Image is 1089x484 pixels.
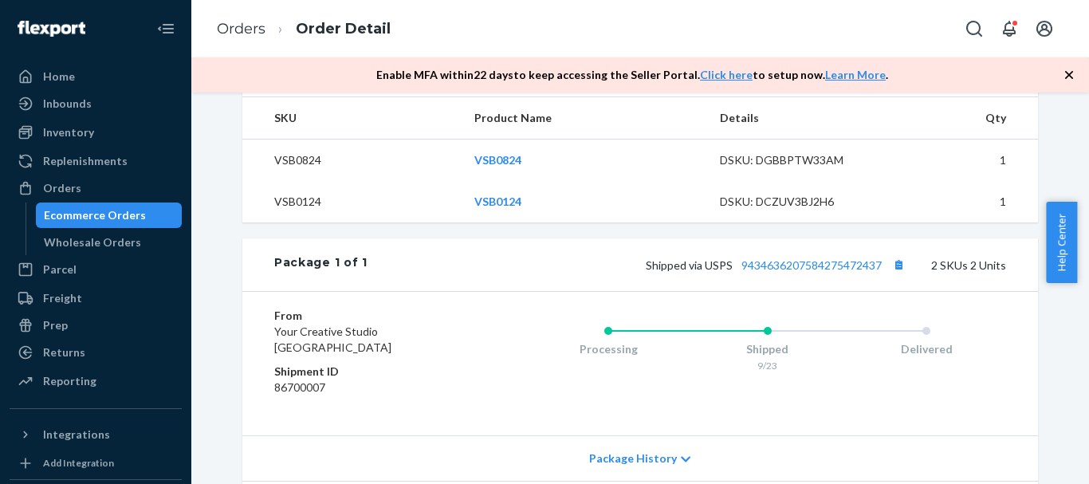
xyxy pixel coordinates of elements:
[741,258,882,272] a: 9434636207584275472437
[688,341,847,357] div: Shipped
[242,181,462,222] td: VSB0124
[43,124,94,140] div: Inventory
[847,341,1006,357] div: Delivered
[10,64,182,89] a: Home
[10,454,182,473] a: Add Integration
[44,207,146,223] div: Ecommerce Orders
[18,21,85,37] img: Flexport logo
[1028,13,1060,45] button: Open account menu
[43,153,128,169] div: Replenishments
[10,257,182,282] a: Parcel
[882,140,1038,182] td: 1
[204,6,403,53] ol: breadcrumbs
[10,340,182,365] a: Returns
[274,254,368,275] div: Package 1 of 1
[296,20,391,37] a: Order Detail
[589,451,677,466] span: Package History
[274,364,465,380] dt: Shipment ID
[10,120,182,145] a: Inventory
[43,427,110,443] div: Integrations
[825,68,886,81] a: Learn More
[242,140,462,182] td: VSB0824
[10,148,182,174] a: Replenishments
[882,97,1038,140] th: Qty
[462,97,707,140] th: Product Name
[10,422,182,447] button: Integrations
[888,254,909,275] button: Copy tracking number
[43,317,68,333] div: Prep
[217,20,265,37] a: Orders
[43,262,77,277] div: Parcel
[43,290,82,306] div: Freight
[10,285,182,311] a: Freight
[43,180,81,196] div: Orders
[1046,202,1077,283] button: Help Center
[10,368,182,394] a: Reporting
[43,96,92,112] div: Inbounds
[242,97,462,140] th: SKU
[474,195,521,208] a: VSB0124
[368,254,1006,275] div: 2 SKUs 2 Units
[474,153,521,167] a: VSB0824
[720,152,870,168] div: DSKU: DGBBPTW33AM
[43,456,114,470] div: Add Integration
[376,67,888,83] p: Enable MFA within 22 days to keep accessing the Seller Portal. to setup now. .
[646,258,909,272] span: Shipped via USPS
[882,181,1038,222] td: 1
[43,69,75,85] div: Home
[720,194,870,210] div: DSKU: DCZUV3BJ2H6
[688,359,847,372] div: 9/23
[274,308,465,324] dt: From
[150,13,182,45] button: Close Navigation
[36,230,183,255] a: Wholesale Orders
[36,203,183,228] a: Ecommerce Orders
[274,380,465,395] dd: 86700007
[700,68,753,81] a: Click here
[707,97,883,140] th: Details
[993,13,1025,45] button: Open notifications
[274,325,391,354] span: Your Creative Studio [GEOGRAPHIC_DATA]
[10,91,182,116] a: Inbounds
[10,313,182,338] a: Prep
[958,13,990,45] button: Open Search Box
[10,175,182,201] a: Orders
[43,373,96,389] div: Reporting
[43,344,85,360] div: Returns
[44,234,141,250] div: Wholesale Orders
[529,341,688,357] div: Processing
